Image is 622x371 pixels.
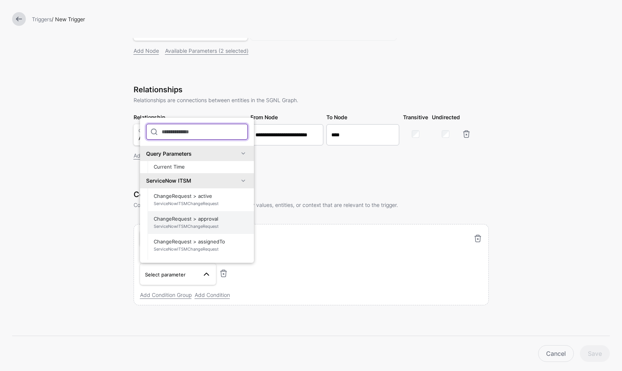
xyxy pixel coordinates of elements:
label: From Node [250,113,278,121]
a: Add Condition Group [140,292,192,298]
p: Conditions help to specify only the specific query values, entities, or context that are relevant... [134,201,489,209]
span: ServiceNowITSMChangeRequest [154,200,248,207]
button: Current Time [148,161,254,173]
h3: Conditions [134,190,489,199]
a: Add Node [134,47,159,54]
button: ChangeRequest > assignmentGroupServiceNowITSMChangeRequest [148,257,254,279]
a: Cancel [538,345,574,362]
label: Transitive [403,113,428,121]
div: ServiceNow ITSM [146,177,239,185]
span: ServiceNowITSMChangeRequest [154,223,248,230]
span: Select parameter [145,272,186,278]
span: ChangeRequest > approval [154,213,248,232]
span: ChangeRequest.assignedTo - User.sysId [139,128,229,134]
div: Query Parameters [146,150,239,158]
label: Undirected [432,113,460,121]
button: ChangeRequest > assignedToServiceNowITSMChangeRequest [148,234,254,257]
a: Add Relationship [134,152,175,159]
a: Available Parameters (2 selected) [165,47,249,54]
span: Current Time [154,164,185,170]
div: / New Trigger [29,15,613,23]
label: To Node [326,113,347,121]
a: Triggers [32,16,52,22]
span: ChangeRequest > active [154,191,248,209]
span: ChangeRequest > assignmentGroup [154,259,248,277]
h3: Relationships [134,85,489,94]
button: ChangeRequest > approvalServiceNowITSMChangeRequest [148,211,254,234]
label: Relationship [134,113,165,121]
a: Add Condition [195,292,230,298]
p: Relationships are connections between entities in the SGNL Graph. [134,96,489,104]
span: ChangeRequest > assignedTo [154,236,248,254]
button: ChangeRequest > activeServiceNowITSMChangeRequest [148,188,254,211]
span: AssignedToUser [139,135,178,141]
span: ServiceNowITSMChangeRequest [154,246,248,253]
